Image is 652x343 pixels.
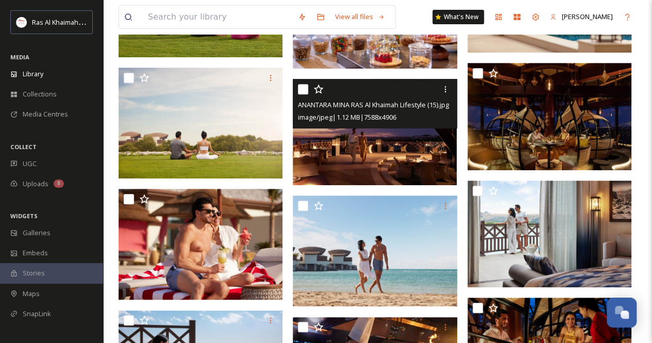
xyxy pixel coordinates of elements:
[293,195,459,306] img: ANANTARA MINA RAS Al Khaimah Lifestyle (12).jpg
[330,7,390,27] a: View all files
[10,143,37,151] span: COLLECT
[298,100,448,109] span: ANANTARA MINA RAS Al Khaimah Lifestyle (15).jpg
[54,179,64,188] div: 8
[143,6,293,28] input: Search your library
[119,189,285,300] img: ANANTARA MINA RAS Al Khaimah Lifestyle (13).jpg
[10,53,29,61] span: MEDIA
[467,63,631,170] img: ANANTARA MINA RAS Al Khaimah Lifestyle (14).jpg
[23,309,51,319] span: SnapLink
[562,12,613,21] span: [PERSON_NAME]
[23,159,37,169] span: UGC
[32,17,178,27] span: Ras Al Khaimah Tourism Development Authority
[23,89,57,99] span: Collections
[23,289,40,299] span: Maps
[23,268,45,278] span: Stories
[23,248,48,258] span: Embeds
[293,79,457,185] img: ANANTARA MINA RAS Al Khaimah Lifestyle (15).jpg
[607,298,637,328] button: Open Chat
[23,228,51,238] span: Galleries
[16,17,27,27] img: Logo_RAKTDA_RGB-01.png
[23,69,43,79] span: Library
[119,68,285,178] img: ANANTARA MINA RAS Al Khaimah Lifestyle (16).jpg
[10,212,38,220] span: WIDGETS
[23,179,48,189] span: Uploads
[467,181,631,287] img: ANANTARA MINA RAS Al Khaimah Lifestyle (11).jpg
[432,10,484,24] a: What's New
[545,7,618,27] a: [PERSON_NAME]
[23,109,68,119] span: Media Centres
[298,112,396,122] span: image/jpeg | 1.12 MB | 7588 x 4906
